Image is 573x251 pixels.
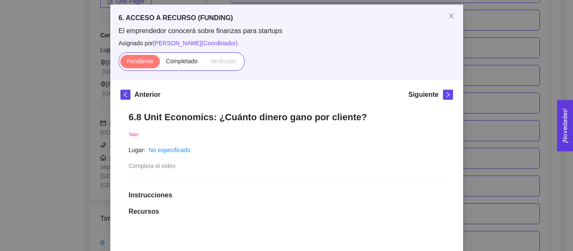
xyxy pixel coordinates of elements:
span: Pendiente [127,58,153,65]
span: Verificado [210,58,236,65]
a: No especificado [148,147,190,153]
span: close [448,13,455,19]
button: right [443,90,453,100]
button: left [120,90,130,100]
h5: Anterior [135,90,161,100]
button: Close [440,5,463,28]
h1: 6.8 Unit Economics: ¿Cuánto dinero gano por cliente? [129,111,445,123]
button: Open Feedback Widget [557,100,573,151]
h1: Instrucciones [129,191,445,199]
span: El emprendedor conocerá sobre finanzas para startups [119,26,455,36]
span: Completado [166,58,198,65]
span: Taller [129,132,139,137]
h5: 6. ACCESO A RECURSO (FUNDING) [119,13,455,23]
h5: Siguiente [408,90,438,100]
h1: Recursos [129,207,445,216]
span: right [443,92,453,98]
span: [PERSON_NAME] ( Coordinador ) [153,40,238,47]
span: Asignado por [119,39,455,48]
article: Lugar: [129,145,146,155]
span: Completa el video [129,163,176,169]
span: left [121,92,130,98]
